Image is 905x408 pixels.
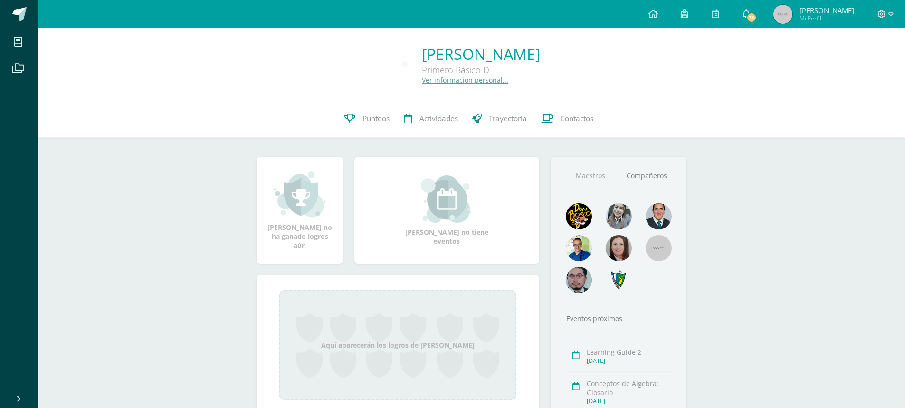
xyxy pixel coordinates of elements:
a: Actividades [397,100,465,138]
a: Ver información personal... [422,76,508,85]
div: [DATE] [587,357,672,365]
div: [DATE] [587,397,672,405]
div: Learning Guide 2 [587,348,672,357]
span: Trayectoria [489,114,527,123]
span: [PERSON_NAME] [800,6,854,15]
img: 55x55 [646,235,672,261]
span: 30 [746,12,757,23]
a: Punteos [337,100,397,138]
div: [PERSON_NAME] no tiene eventos [400,175,495,246]
span: Contactos [560,114,593,123]
span: Actividades [419,114,458,123]
a: [PERSON_NAME] [422,44,540,64]
img: 29fc2a48271e3f3676cb2cb292ff2552.png [566,203,592,229]
img: eec80b72a0218df6e1b0c014193c2b59.png [646,203,672,229]
div: Aquí aparecerán los logros de [PERSON_NAME] [279,290,516,400]
span: Punteos [362,114,390,123]
div: Conceptos de Álgebra: Glosario [587,379,672,397]
div: Eventos próximos [562,314,675,323]
a: Compañeros [619,164,675,188]
div: Primero Básico D [422,64,540,76]
div: [PERSON_NAME] no ha ganado logros aún [266,171,333,250]
a: Maestros [562,164,619,188]
img: 45x45 [773,5,792,24]
a: Contactos [534,100,600,138]
img: achievement_small.png [274,171,326,218]
img: d0e54f245e8330cebada5b5b95708334.png [566,267,592,293]
img: event_small.png [421,175,473,223]
img: 7cab5f6743d087d6deff47ee2e57ce0d.png [606,267,632,293]
span: Mi Perfil [800,14,854,22]
img: 10741f48bcca31577cbcd80b61dad2f3.png [566,235,592,261]
img: 67c3d6f6ad1c930a517675cdc903f95f.png [606,235,632,261]
a: Trayectoria [465,100,534,138]
img: 45bd7986b8947ad7e5894cbc9b781108.png [606,203,632,229]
